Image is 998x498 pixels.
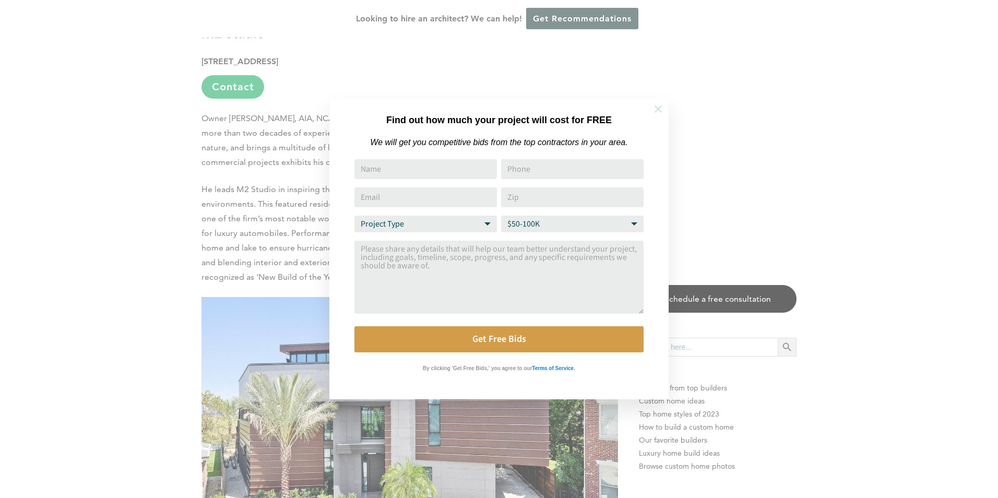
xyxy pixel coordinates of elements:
input: Email Address [354,187,497,207]
button: Close [640,91,676,127]
iframe: Drift Widget Chat Controller [798,423,985,485]
strong: Find out how much your project will cost for FREE [386,115,612,125]
a: Terms of Service [532,363,574,372]
select: Budget Range [501,216,644,232]
strong: By clicking 'Get Free Bids,' you agree to our [423,365,532,371]
button: Get Free Bids [354,326,644,352]
input: Zip [501,187,644,207]
input: Name [354,159,497,179]
strong: . [574,365,575,371]
textarea: Comment or Message [354,241,644,314]
strong: Terms of Service [532,365,574,371]
em: We will get you competitive bids from the top contractors in your area. [370,138,627,147]
select: Project Type [354,216,497,232]
input: Phone [501,159,644,179]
